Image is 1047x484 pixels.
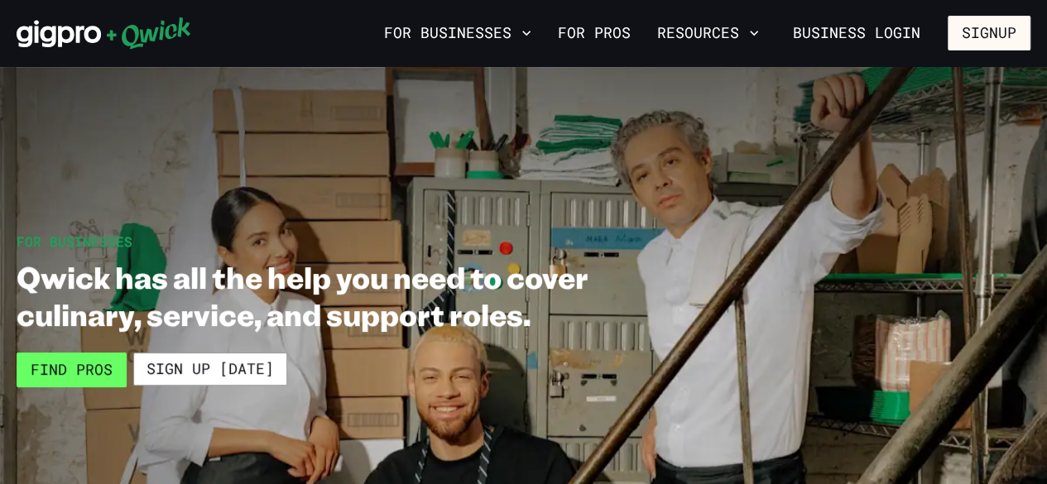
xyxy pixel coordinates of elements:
button: Resources [651,19,766,47]
span: For Businesses [17,232,132,250]
a: Business Login [779,16,934,50]
a: Sign up [DATE] [133,352,287,386]
h1: Qwick has all the help you need to cover culinary, service, and support roles. [17,258,625,333]
a: Find Pros [17,352,127,387]
button: For Businesses [377,19,538,47]
button: Signup [948,16,1030,50]
a: For Pros [551,19,637,47]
